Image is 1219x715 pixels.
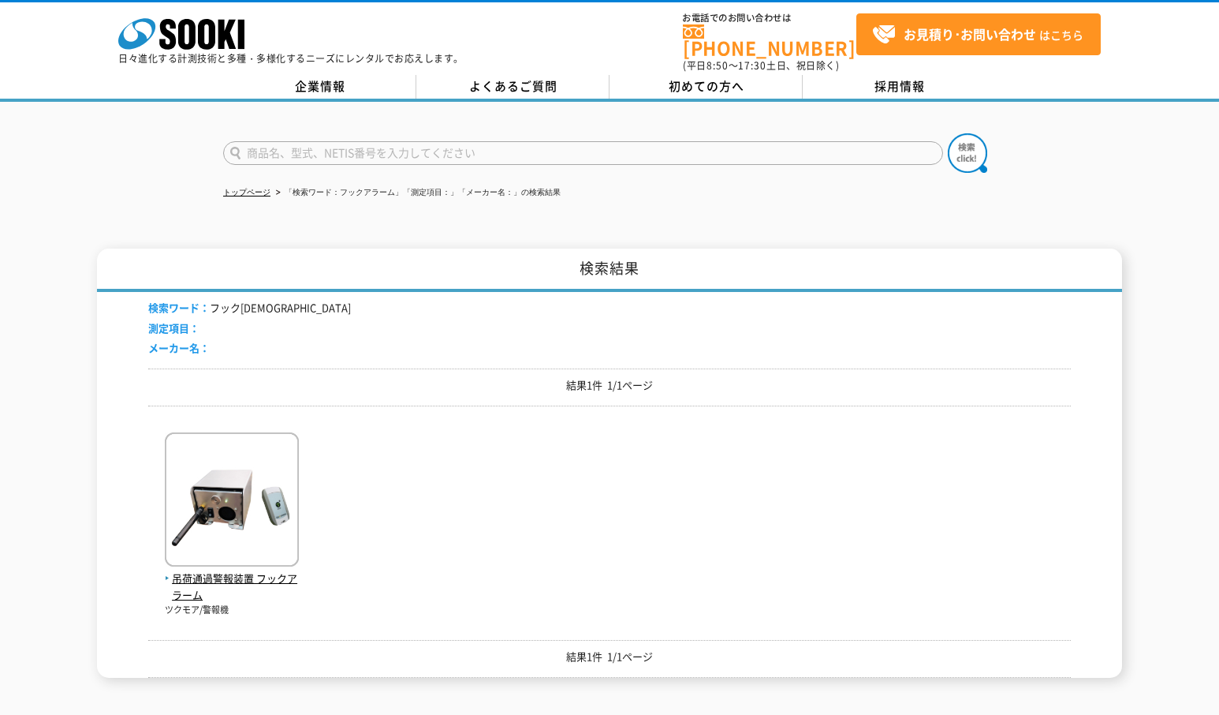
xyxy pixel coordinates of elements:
p: 日々進化する計測技術と多種・多様化するニーズにレンタルでお応えします。 [118,54,464,63]
span: 初めての方へ [669,77,744,95]
a: 初めての方へ [609,75,803,99]
a: お見積り･お問い合わせはこちら [856,13,1101,55]
a: 企業情報 [223,75,416,99]
span: メーカー名： [148,340,210,355]
span: はこちら [872,23,1083,47]
p: 結果1件 1/1ページ [148,649,1071,665]
span: 検索ワード： [148,300,210,315]
span: (平日 ～ 土日、祝日除く) [683,58,839,73]
span: 測定項目： [148,320,199,335]
span: 吊荷通過警報装置 フックアラーム [165,571,299,604]
span: お電話でのお問い合わせは [683,13,856,23]
li: 「検索ワード：フックアラーム」「測定項目：」「メーカー名：」の検索結果 [273,185,561,201]
img: btn_search.png [948,133,987,173]
p: ツクモア/警報機 [165,604,299,617]
a: [PHONE_NUMBER] [683,24,856,57]
strong: お見積り･お問い合わせ [904,24,1036,43]
a: トップページ [223,188,270,197]
h1: 検索結果 [97,249,1122,292]
li: フック[DEMOGRAPHIC_DATA] [148,300,351,316]
img: フックアラーム [165,432,299,571]
a: 吊荷通過警報装置 フックアラーム [165,554,299,603]
p: 結果1件 1/1ページ [148,377,1071,394]
span: 8:50 [706,58,729,73]
input: 商品名、型式、NETIS番号を入力してください [223,141,943,165]
a: よくあるご質問 [416,75,609,99]
span: 17:30 [738,58,766,73]
a: 採用情報 [803,75,996,99]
